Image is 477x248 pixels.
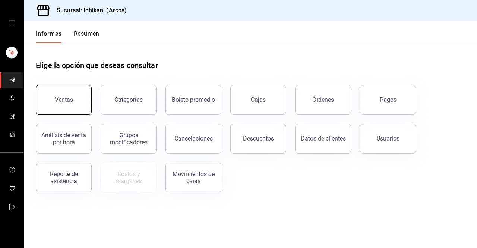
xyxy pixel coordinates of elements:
font: Movimientos de cajas [173,170,215,185]
button: Grupos modificadores [101,124,157,154]
font: Datos de clientes [301,135,346,142]
button: Reporte de asistencia [36,163,92,192]
button: Usuarios [360,124,416,154]
button: cajón abierto [9,19,15,25]
font: Pagos [380,96,397,103]
button: Descuentos [230,124,286,154]
button: Cancelaciones [165,124,221,154]
font: Informes [36,30,62,37]
a: Cajas [230,85,286,115]
font: Usuarios [376,135,399,142]
button: Pagos [360,85,416,115]
button: Análisis de venta por hora [36,124,92,154]
button: Ventas [36,85,92,115]
font: Análisis de venta por hora [41,132,86,146]
button: Boleto promedio [165,85,221,115]
button: Órdenes [295,85,351,115]
font: Elige la opción que deseas consultar [36,61,158,70]
font: Sucursal: Ichikani (Arcos) [57,7,127,14]
font: Órdenes [312,96,334,103]
font: Descuentos [243,135,274,142]
button: Contrata inventarios para ver este informe [101,163,157,192]
div: pestañas de navegación [36,30,99,43]
font: Reporte de asistencia [50,170,78,185]
button: Movimientos de cajas [165,163,221,192]
font: Ventas [55,96,73,103]
button: Datos de clientes [295,124,351,154]
font: Cajas [251,96,266,103]
font: Resumen [74,30,99,37]
font: Boleto promedio [172,96,215,103]
font: Categorías [114,96,143,103]
button: Categorías [101,85,157,115]
font: Cancelaciones [174,135,213,142]
font: Grupos modificadores [110,132,148,146]
font: Costos y márgenes [116,170,142,185]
